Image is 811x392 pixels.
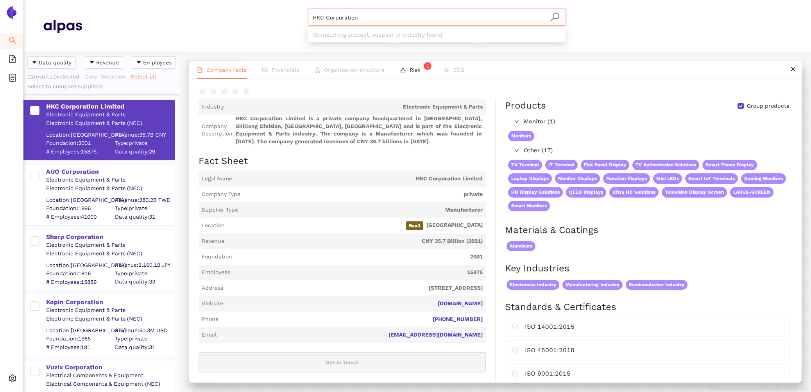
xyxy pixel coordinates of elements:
[426,63,429,69] span: 1
[653,173,682,184] span: Mini LEDs
[46,326,110,334] div: Location: [GEOGRAPHIC_DATA]
[525,345,783,355] div: ISO 45001:2018
[562,280,623,290] span: Manufacturing Industry
[508,131,534,141] span: Monitors
[115,205,174,212] span: Type: private
[324,67,385,73] span: Organization structure
[235,175,483,183] span: HKC Corporation Limited
[202,331,217,339] span: Email
[46,306,174,314] div: Electronic Equipment & Parts
[744,102,792,110] span: Group products
[9,71,16,87] span: container
[46,241,174,249] div: Electronic Equipment & Parts
[5,6,18,19] img: Logo
[202,269,230,276] span: Employees
[507,280,559,290] span: Electronics Industry
[626,280,687,290] span: Semiconductor Industry
[202,103,224,111] span: Industry
[505,301,792,314] h2: Standards & Certificates
[46,372,174,380] div: Electrical Components & Equipment
[115,278,174,286] span: Data quality: 33
[525,369,783,378] div: ISO 9001:2015
[507,241,535,251] span: Aluminum
[46,205,110,212] span: Foundation: 1996
[272,67,299,73] span: Financials
[242,87,250,95] span: star
[202,253,232,261] span: Foundation
[46,185,174,192] div: Electronic Equipment & Parts (NEC)
[209,87,217,95] span: star
[632,160,699,170] span: TV Authorization Solutions
[46,315,174,323] div: Electronic Equipment & Parts (NEC)
[453,67,464,73] span: ESG
[46,119,174,127] div: Electronic Equipment & Parts (NEC)
[115,343,174,351] span: Data quality: 31
[524,146,788,155] span: Other (17)
[46,270,110,278] span: Foundation: 1916
[136,60,141,66] span: caret-down
[43,16,82,36] img: Homepage
[550,12,560,22] span: search
[197,67,202,73] span: file-text
[227,237,483,245] span: CNY 35.7 Billion (2021)
[581,160,629,170] span: Flat Panel Display
[115,269,174,277] span: Type: private
[46,233,174,241] div: Sharp Corporation
[202,222,225,230] span: Location
[46,250,174,258] div: Electronic Equipment & Parts (NEC)
[784,61,802,78] button: close
[199,87,206,95] span: star
[115,131,174,139] div: Revenue: 35.7B CNY
[315,67,320,73] span: apartment
[46,131,110,139] div: Location: [GEOGRAPHIC_DATA]
[84,70,131,83] button: Clear Selection
[32,60,37,66] span: caret-down
[143,58,172,67] span: Employees
[202,191,240,198] span: Company Type
[702,160,757,170] span: Smart Phone Display
[202,206,238,214] span: Supplier Type
[233,269,483,276] span: 15875
[512,322,519,330] span: safety-certificate
[46,139,110,147] span: Foundation: 2001
[508,173,552,184] span: Laptop Displays
[46,363,174,372] div: Vuzix Corporation
[202,284,223,292] span: Address
[202,315,218,323] span: Phone
[132,56,176,69] button: caret-downEmployees
[603,173,650,184] span: Function Displays
[444,67,449,73] span: eye
[505,144,791,157] div: Other (17)
[115,196,174,204] div: Revenue: 280.2B TWD
[46,298,174,306] div: Kopin Corporation
[730,187,773,198] span: LARGE-SCREEN
[505,99,546,112] div: Products
[46,111,174,119] div: Electronic Equipment & Parts
[131,70,161,83] button: Select all
[514,148,519,153] span: right
[524,117,788,127] span: Monitor (1)
[545,160,578,170] span: IT Terminal
[46,196,110,204] div: Location: [GEOGRAPHIC_DATA]
[566,187,606,198] span: QLED Displays
[115,213,174,221] span: Data quality: 31
[241,206,483,214] span: Manufacturer
[9,52,16,68] span: file-add
[89,60,95,66] span: caret-down
[9,372,16,387] span: setting
[46,261,110,269] div: Location: [GEOGRAPHIC_DATA]
[505,224,792,237] h2: Materials & Coatings
[512,369,519,377] span: safety-certificate
[410,67,428,73] span: Risk
[220,87,228,95] span: star
[115,335,174,343] span: Type: private
[46,176,174,184] div: Electronic Equipment & Parts
[27,56,76,69] button: caret-downData quality
[115,326,174,334] div: Revenue: 50.3M USD
[46,102,174,111] div: HKC Corporation Limited
[243,191,483,198] span: private
[202,175,232,183] span: Legal Name
[505,116,791,128] div: Monitor (1)
[85,56,123,69] button: caret-downRevenue
[96,58,119,67] span: Revenue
